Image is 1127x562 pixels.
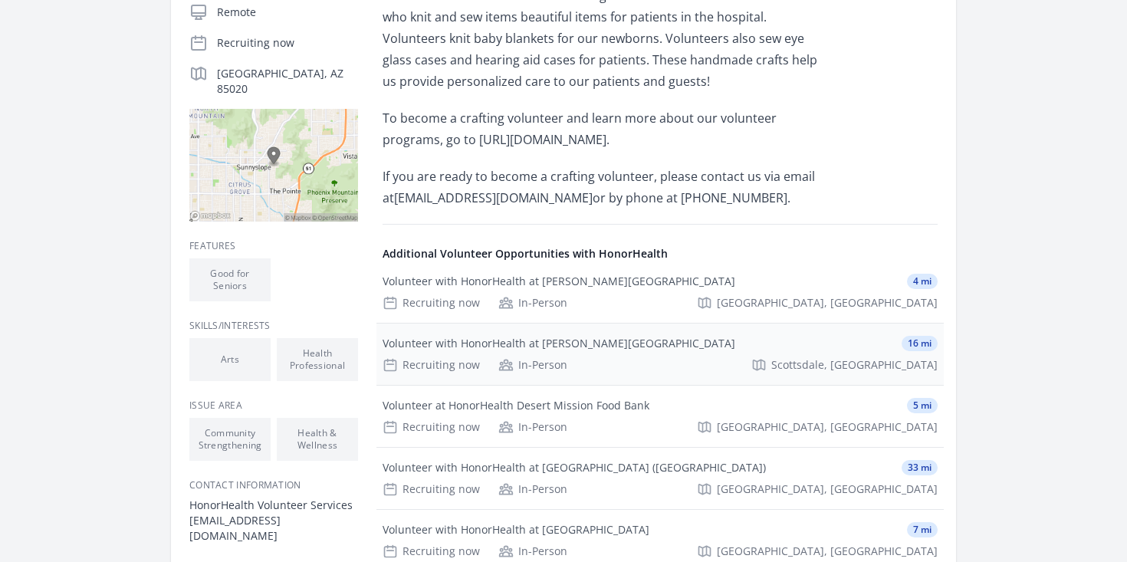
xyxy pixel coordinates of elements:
[907,522,938,537] span: 7 mi
[277,418,358,461] li: Health & Wellness
[217,35,358,51] p: Recruiting now
[376,386,944,447] a: Volunteer at HonorHealth Desert Mission Food Bank 5 mi Recruiting now In-Person [GEOGRAPHIC_DATA]...
[383,166,831,209] p: If you are ready to become a crafting volunteer, please contact us via email at [EMAIL_ADDRESS][D...
[383,246,938,261] h4: Additional Volunteer Opportunities with HonorHealth
[383,398,649,413] div: Volunteer at HonorHealth Desert Mission Food Bank
[376,261,944,323] a: Volunteer with HonorHealth at [PERSON_NAME][GEOGRAPHIC_DATA] 4 mi Recruiting now In-Person [GEOGR...
[383,522,649,537] div: Volunteer with HonorHealth at [GEOGRAPHIC_DATA]
[383,295,480,311] div: Recruiting now
[771,357,938,373] span: Scottsdale, [GEOGRAPHIC_DATA]
[717,481,938,497] span: [GEOGRAPHIC_DATA], [GEOGRAPHIC_DATA]
[498,544,567,559] div: In-Person
[189,258,271,301] li: Good for Seniors
[189,479,358,491] h3: Contact Information
[383,107,831,150] p: To become a crafting volunteer and learn more about our volunteer programs, go to [URL][DOMAIN_NA...
[907,398,938,413] span: 5 mi
[376,448,944,509] a: Volunteer with HonorHealth at [GEOGRAPHIC_DATA] ([GEOGRAPHIC_DATA]) 33 mi Recruiting now In-Perso...
[189,399,358,412] h3: Issue area
[383,544,480,559] div: Recruiting now
[189,240,358,252] h3: Features
[498,357,567,373] div: In-Person
[717,544,938,559] span: [GEOGRAPHIC_DATA], [GEOGRAPHIC_DATA]
[902,460,938,475] span: 33 mi
[498,295,567,311] div: In-Person
[189,338,271,381] li: Arts
[383,274,735,289] div: Volunteer with HonorHealth at [PERSON_NAME][GEOGRAPHIC_DATA]
[277,338,358,381] li: Health Professional
[189,513,358,544] dd: [EMAIL_ADDRESS][DOMAIN_NAME]
[217,66,358,97] p: [GEOGRAPHIC_DATA], AZ 85020
[498,419,567,435] div: In-Person
[383,419,480,435] div: Recruiting now
[383,336,735,351] div: Volunteer with HonorHealth at [PERSON_NAME][GEOGRAPHIC_DATA]
[217,5,358,20] p: Remote
[717,419,938,435] span: [GEOGRAPHIC_DATA], [GEOGRAPHIC_DATA]
[189,418,271,461] li: Community Strengthening
[383,357,480,373] div: Recruiting now
[383,460,766,475] div: Volunteer with HonorHealth at [GEOGRAPHIC_DATA] ([GEOGRAPHIC_DATA])
[376,324,944,385] a: Volunteer with HonorHealth at [PERSON_NAME][GEOGRAPHIC_DATA] 16 mi Recruiting now In-Person Scott...
[902,336,938,351] span: 16 mi
[189,498,358,513] dt: HonorHealth Volunteer Services
[189,109,358,222] img: Map
[498,481,567,497] div: In-Person
[383,481,480,497] div: Recruiting now
[189,320,358,332] h3: Skills/Interests
[907,274,938,289] span: 4 mi
[717,295,938,311] span: [GEOGRAPHIC_DATA], [GEOGRAPHIC_DATA]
